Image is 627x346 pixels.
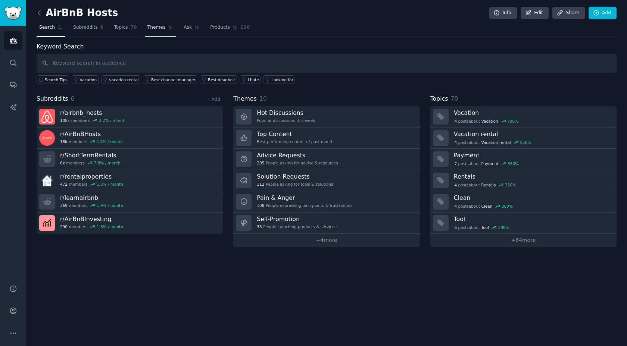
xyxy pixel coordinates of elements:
[263,75,295,84] a: Looking for
[257,194,352,202] h3: Pain & Anger
[257,139,334,144] div: Best-performing content of past month
[430,213,617,234] a: Tool6postsaboutTool300%
[4,7,22,20] img: GummySearch logo
[37,22,65,37] a: Search
[60,118,70,123] span: 108k
[60,203,68,208] span: 369
[454,203,514,210] div: post s about
[454,182,517,188] div: post s about
[184,24,192,31] span: Ask
[37,43,84,50] label: Keyword Search
[60,203,123,208] div: members
[60,224,68,229] span: 290
[430,94,448,104] span: Topics
[37,94,68,104] span: Subreddits
[233,170,419,191] a: Solution Requests112People asking for tools & solutions
[589,7,617,19] a: Add
[257,151,338,159] h3: Advice Requests
[481,204,493,209] span: Clean
[37,191,223,213] a: r/learnairbnb369members1.9% / month
[257,182,333,187] div: People asking for tools & solutions
[60,215,123,223] h3: r/ AirBnBInvesting
[481,225,489,230] span: Tool
[259,95,267,102] span: 10
[39,130,55,146] img: AirBnBHosts
[80,77,97,82] div: vacation
[481,161,499,166] span: Payment
[454,225,457,230] span: 6
[233,213,419,234] a: Self-Promotion36People launching products & services
[145,22,176,37] a: Themes
[454,173,611,180] h3: Rentals
[502,204,513,209] div: 300 %
[60,151,121,159] h3: r/ ShortTermRentals
[257,203,352,208] div: People expressing pain points & frustrations
[257,130,334,138] h3: Top Content
[60,173,123,180] h3: r/ rentalproperties
[498,225,509,230] div: 300 %
[430,106,617,128] a: Vacation4postsaboutVacation700%
[37,54,617,73] input: Keyword search in audience
[520,140,531,145] div: 550 %
[430,149,617,170] a: Payment7postsaboutPayment350%
[131,24,137,31] span: 70
[37,213,223,234] a: r/AirBnBInvesting290members1.8% / month
[521,7,549,19] a: Edit
[430,170,617,191] a: Rentals4postsaboutRentals350%
[60,182,123,187] div: members
[257,224,337,229] div: People launching products & services
[96,139,123,144] div: 2.4 % / month
[233,128,419,149] a: Top ContentBest-performing content of past month
[430,191,617,213] a: Clean4postsaboutClean300%
[233,149,419,170] a: Advice Requests205People asking for advice & resources
[240,75,261,84] a: I hate
[72,75,98,84] a: vacation
[94,160,121,166] div: 7.8 % / month
[60,160,121,166] div: members
[257,118,315,123] div: Popular discussions this week
[109,77,139,82] div: vacation rental
[454,109,611,117] h3: Vacation
[430,234,617,247] a: +64more
[97,182,123,187] div: 1.3 % / month
[454,140,457,145] span: 4
[257,182,264,187] span: 112
[206,97,220,102] a: + Add
[71,95,75,102] span: 6
[257,109,315,117] h3: Hot Discussions
[60,139,123,144] div: members
[37,75,69,84] button: Search Tips
[37,170,223,191] a: r/rentalproperties472members1.3% / month
[60,109,125,117] h3: r/ airbnb_hosts
[60,160,65,166] span: 6k
[481,182,496,188] span: Rentals
[60,224,123,229] div: members
[39,24,55,31] span: Search
[97,203,123,208] div: 1.9 % / month
[489,7,517,19] a: Info
[454,151,611,159] h3: Payment
[454,182,457,188] span: 4
[37,149,223,170] a: r/ShortTermRentals6kmembers7.8% / month
[97,224,123,229] div: 1.8 % / month
[257,173,333,180] h3: Solution Requests
[481,119,498,124] span: Vacation
[39,173,55,188] img: rentalproperties
[60,130,123,138] h3: r/ AirBnBHosts
[39,109,55,125] img: airbnb_hosts
[257,160,338,166] div: People asking for advice & resources
[101,75,140,84] a: vacation rental
[233,94,257,104] span: Themes
[200,75,237,84] a: Best deadbolt
[73,24,98,31] span: Subreddits
[60,194,123,202] h3: r/ learnairbnb
[37,7,118,19] h2: AirBnB Hosts
[181,22,202,37] a: Ask
[508,161,519,166] div: 350 %
[99,118,125,123] div: 3.2 % / month
[454,215,611,223] h3: Tool
[240,24,250,31] span: 126
[114,24,128,31] span: Topics
[39,215,55,231] img: AirBnBInvesting
[454,118,519,125] div: post s about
